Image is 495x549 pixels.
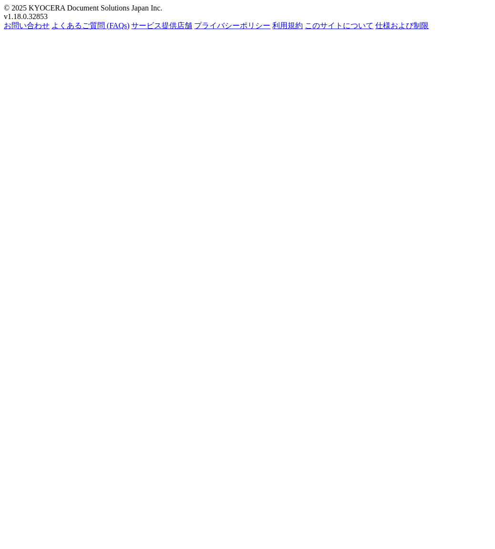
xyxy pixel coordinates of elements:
[195,21,271,30] a: プライバシーポリシー
[4,21,50,30] a: お問い合わせ
[376,21,429,30] a: 仕様および制限
[132,21,193,30] a: サービス提供店舗
[4,4,163,12] span: © 2025 KYOCERA Document Solutions Japan Inc.
[305,21,374,30] a: このサイトについて
[52,21,130,30] a: よくあるご質問 (FAQs)
[4,12,48,21] span: v1.18.0.32853
[273,21,303,30] a: 利用規約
